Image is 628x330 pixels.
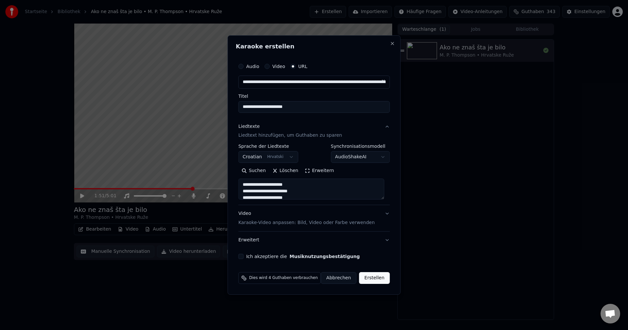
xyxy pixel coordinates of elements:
label: Ich akzeptiere die [246,254,360,259]
label: Sprache der Liedtexte [238,144,298,149]
div: LiedtexteLiedtext hinzufügen, um Guthaben zu sparen [238,144,390,205]
label: Titel [238,94,390,98]
h2: Karaoke erstellen [236,43,392,49]
label: Video [272,64,285,69]
p: Liedtext hinzufügen, um Guthaben zu sparen [238,132,342,139]
button: Abbrechen [321,272,357,284]
button: LiedtexteLiedtext hinzufügen, um Guthaben zu sparen [238,118,390,144]
label: Synchronisationsmodell [331,144,390,149]
button: Löschen [269,166,302,176]
p: Karaoke-Video anpassen: Bild, Video oder Farbe verwenden [238,219,375,226]
label: Audio [246,64,259,69]
div: Liedtexte [238,123,260,130]
button: Erstellen [359,272,390,284]
button: Suchen [238,166,269,176]
button: Ich akzeptiere die [289,254,360,259]
button: Erweitern [302,166,337,176]
button: Erweitert [238,232,390,249]
label: URL [298,64,307,69]
div: Video [238,211,375,226]
span: Dies wird 4 Guthaben verbrauchen [249,275,318,281]
button: VideoKaraoke-Video anpassen: Bild, Video oder Farbe verwenden [238,205,390,232]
